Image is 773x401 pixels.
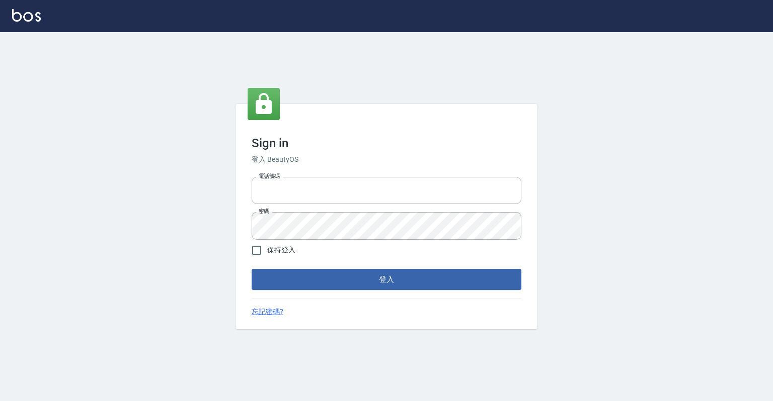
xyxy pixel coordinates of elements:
a: 忘記密碼? [252,307,283,317]
button: 登入 [252,269,521,290]
label: 密碼 [259,208,269,215]
h3: Sign in [252,136,521,150]
h6: 登入 BeautyOS [252,154,521,165]
label: 電話號碼 [259,172,280,180]
span: 保持登入 [267,245,295,255]
img: Logo [12,9,41,22]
